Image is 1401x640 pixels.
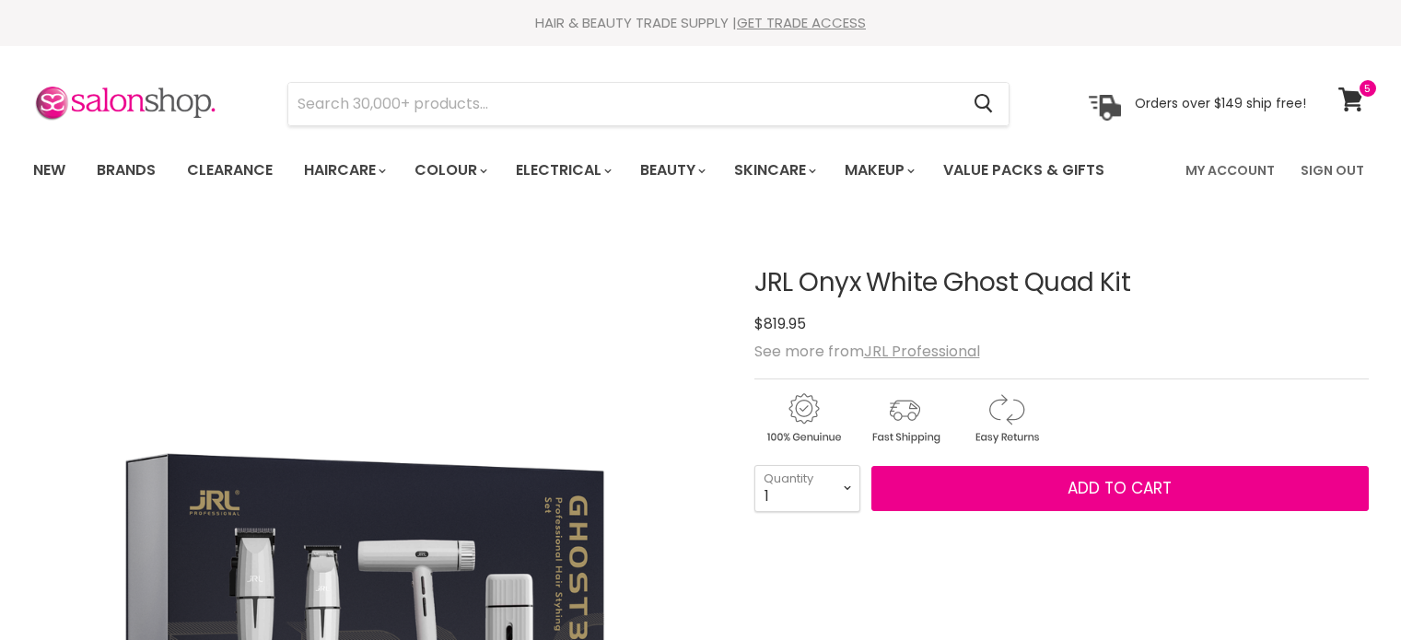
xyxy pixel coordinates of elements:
input: Search [288,83,960,125]
img: shipping.gif [856,390,953,447]
a: Value Packs & Gifts [929,151,1118,190]
a: Sign Out [1290,151,1375,190]
a: Electrical [502,151,623,190]
button: Search [960,83,1009,125]
ul: Main menu [19,144,1147,197]
span: $819.95 [754,313,806,334]
img: returns.gif [957,390,1055,447]
select: Quantity [754,465,860,511]
form: Product [287,82,1010,126]
a: Brands [83,151,169,190]
a: Clearance [173,151,286,190]
a: GET TRADE ACCESS [737,13,866,32]
h1: JRL Onyx White Ghost Quad Kit [754,269,1369,297]
a: Haircare [290,151,397,190]
span: Add to cart [1068,477,1172,499]
a: Skincare [720,151,827,190]
img: genuine.gif [754,390,852,447]
button: Add to cart [871,466,1369,512]
span: See more from [754,341,980,362]
nav: Main [10,144,1392,197]
a: JRL Professional [864,341,980,362]
a: Beauty [626,151,717,190]
p: Orders over $149 ship free! [1135,95,1306,111]
a: Makeup [831,151,926,190]
a: Colour [401,151,498,190]
a: My Account [1174,151,1286,190]
a: New [19,151,79,190]
div: HAIR & BEAUTY TRADE SUPPLY | [10,14,1392,32]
